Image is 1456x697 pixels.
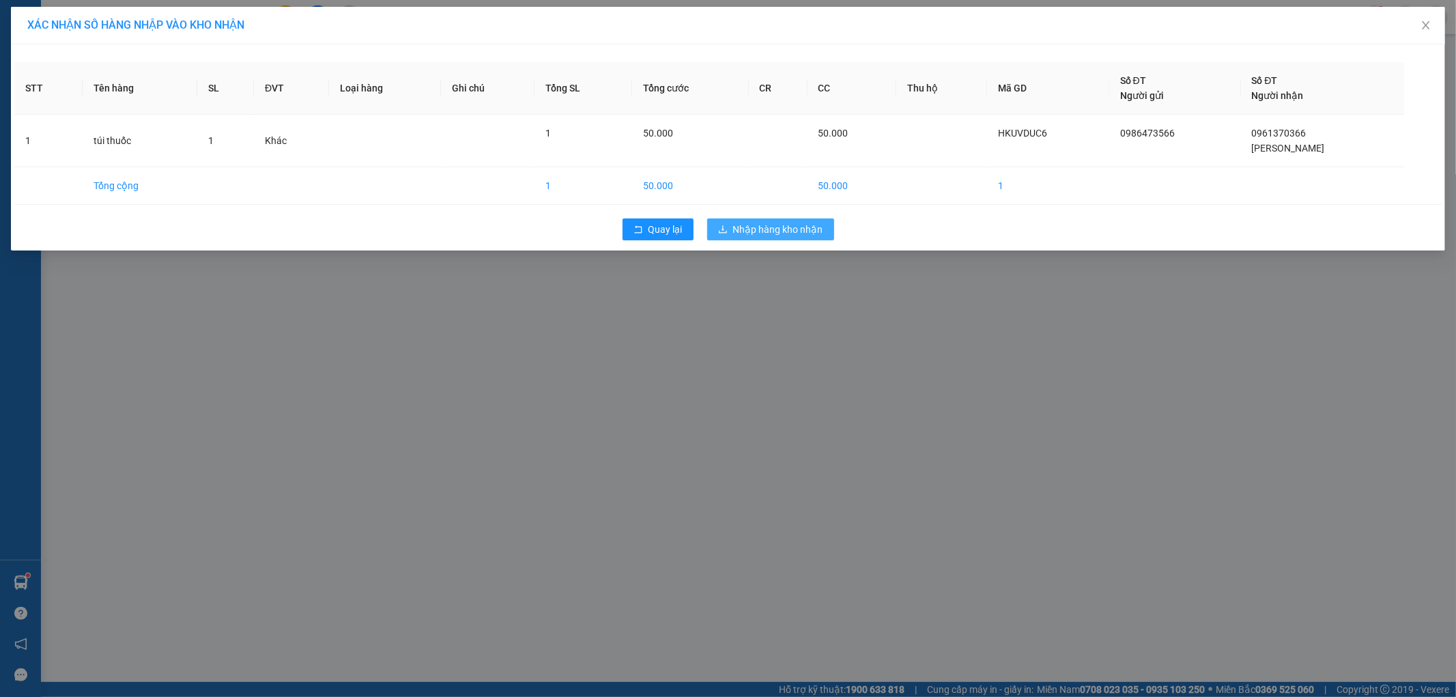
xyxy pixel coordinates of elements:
[808,62,897,115] th: CC
[208,135,214,146] span: 1
[623,218,694,240] button: rollbackQuay lại
[72,79,330,165] h2: VP Nhận: VP Nội Bài
[818,128,848,139] span: 50.000
[14,62,83,115] th: STT
[254,115,329,167] td: Khác
[1252,143,1325,154] span: [PERSON_NAME]
[896,62,987,115] th: Thu hộ
[1407,7,1445,45] button: Close
[14,115,83,167] td: 1
[633,225,643,236] span: rollback
[545,128,551,139] span: 1
[718,225,728,236] span: download
[254,62,329,115] th: ĐVT
[707,218,834,240] button: downloadNhập hàng kho nhận
[1120,128,1175,139] span: 0986473566
[1252,90,1304,101] span: Người nhận
[1252,75,1278,86] span: Số ĐT
[648,222,683,237] span: Quay lại
[733,222,823,237] span: Nhập hàng kho nhận
[987,62,1109,115] th: Mã GD
[632,167,748,205] td: 50.000
[83,62,198,115] th: Tên hàng
[749,62,808,115] th: CR
[987,167,1109,205] td: 1
[1421,20,1431,31] span: close
[1120,90,1164,101] span: Người gửi
[8,11,76,79] img: logo.jpg
[83,32,167,55] b: Sao Việt
[643,128,673,139] span: 50.000
[83,167,198,205] td: Tổng cộng
[197,62,254,115] th: SL
[441,62,535,115] th: Ghi chú
[329,62,440,115] th: Loại hàng
[8,79,110,102] h2: X8BCJNH2
[182,11,330,33] b: [DOMAIN_NAME]
[1120,75,1146,86] span: Số ĐT
[1252,128,1307,139] span: 0961370366
[534,62,632,115] th: Tổng SL
[632,62,748,115] th: Tổng cước
[808,167,897,205] td: 50.000
[998,128,1047,139] span: HKUVDUC6
[83,115,198,167] td: túi thuốc
[534,167,632,205] td: 1
[27,18,244,31] span: XÁC NHẬN SỐ HÀNG NHẬP VÀO KHO NHẬN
